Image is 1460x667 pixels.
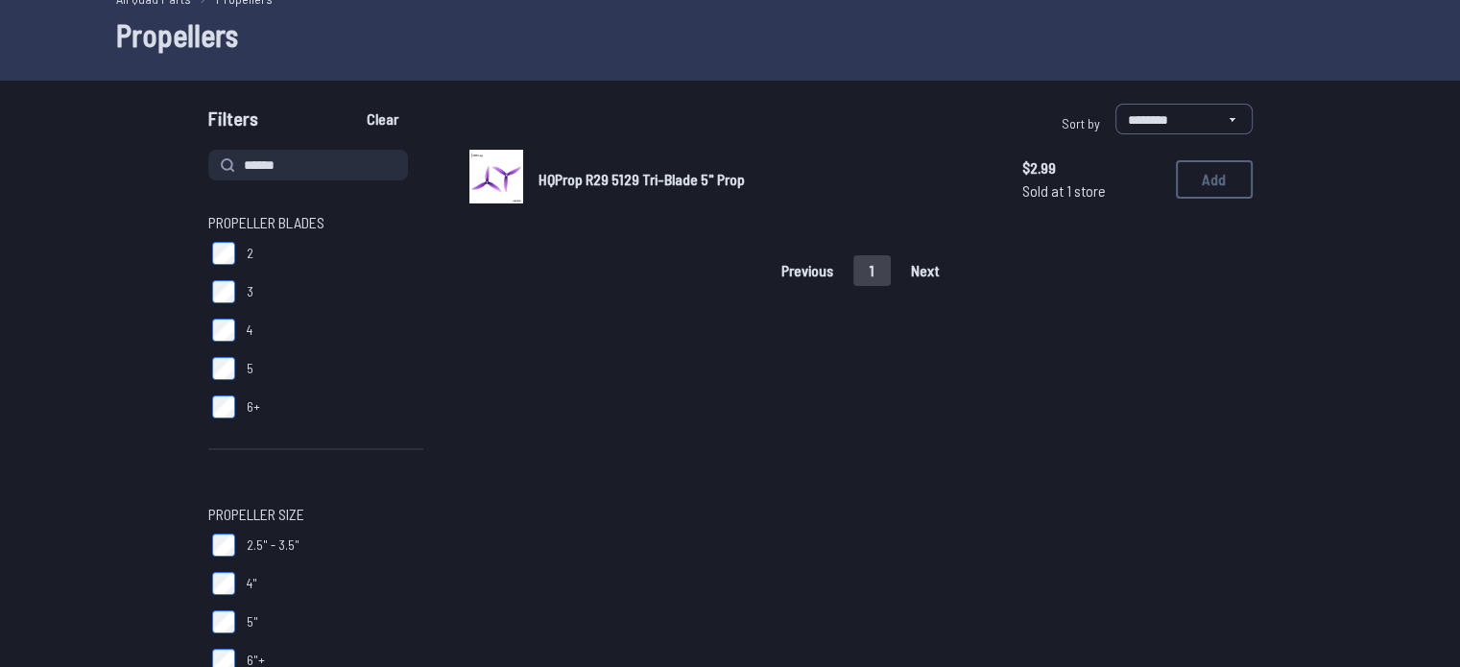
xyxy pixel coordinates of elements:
input: 6+ [212,395,235,418]
input: 2.5" - 3.5" [212,534,235,557]
span: HQProp R29 5129 Tri-Blade 5" Prop [539,170,745,188]
span: 2 [247,244,253,263]
button: Clear [350,104,415,134]
input: 2 [212,242,235,265]
h1: Propellers [116,12,1345,58]
span: 3 [247,282,253,301]
button: Add [1176,160,1253,199]
img: image [469,150,523,203]
input: 3 [212,280,235,303]
span: 2.5" - 3.5" [247,536,299,555]
span: 4" [247,574,257,593]
span: Propeller Blades [208,211,324,234]
span: Propeller Size [208,503,304,526]
span: 4 [247,321,252,340]
a: image [469,150,523,209]
span: $2.99 [1022,156,1161,179]
input: 5" [212,610,235,633]
span: Filters [208,104,258,142]
select: Sort by [1115,104,1253,134]
span: 5" [247,612,258,631]
span: Sold at 1 store [1022,179,1161,202]
span: Sort by [1062,115,1100,131]
span: 6+ [247,397,260,417]
a: HQProp R29 5129 Tri-Blade 5" Prop [539,168,992,191]
button: 1 [853,255,891,286]
input: 4" [212,572,235,595]
input: 4 [212,319,235,342]
span: 5 [247,359,253,378]
input: 5 [212,357,235,380]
